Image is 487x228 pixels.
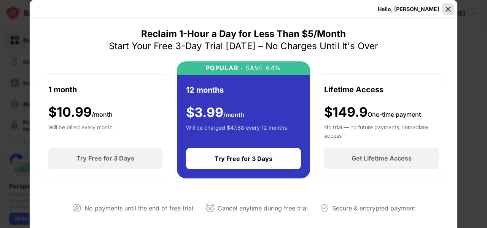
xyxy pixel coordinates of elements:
[141,28,346,40] div: Reclaim 1-Hour a Day for Less Than $5/Month
[48,123,113,138] div: Will be billed every month
[324,104,421,120] div: $149.9
[218,203,308,214] div: Cancel anytime during free trial
[109,40,378,52] div: Start Your Free 3-Day Trial [DATE] – No Charges Until It's Over
[324,84,384,95] div: Lifetime Access
[223,111,244,119] span: /month
[352,154,412,162] div: Get Lifetime Access
[205,204,215,213] img: cancel-anytime
[215,155,272,162] div: Try Free for 3 Days
[378,6,439,12] div: Hello, [PERSON_NAME]
[332,203,415,214] div: Secure & encrypted payment
[186,84,224,96] div: 12 months
[48,104,113,120] div: $ 10.99
[84,203,193,214] div: No payments until the end of free trial
[186,124,287,139] div: Will be charged $47.88 every 12 months
[92,111,113,118] span: /month
[72,204,81,213] img: not-paying
[320,204,329,213] img: secured-payment
[48,84,77,95] div: 1 month
[206,64,243,72] div: POPULAR ·
[368,111,421,118] span: One-time payment
[324,123,439,138] div: No trial — no future payments, immediate access
[243,64,282,72] div: SAVE 64%
[186,105,244,120] div: $ 3.99
[76,154,134,162] div: Try Free for 3 Days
